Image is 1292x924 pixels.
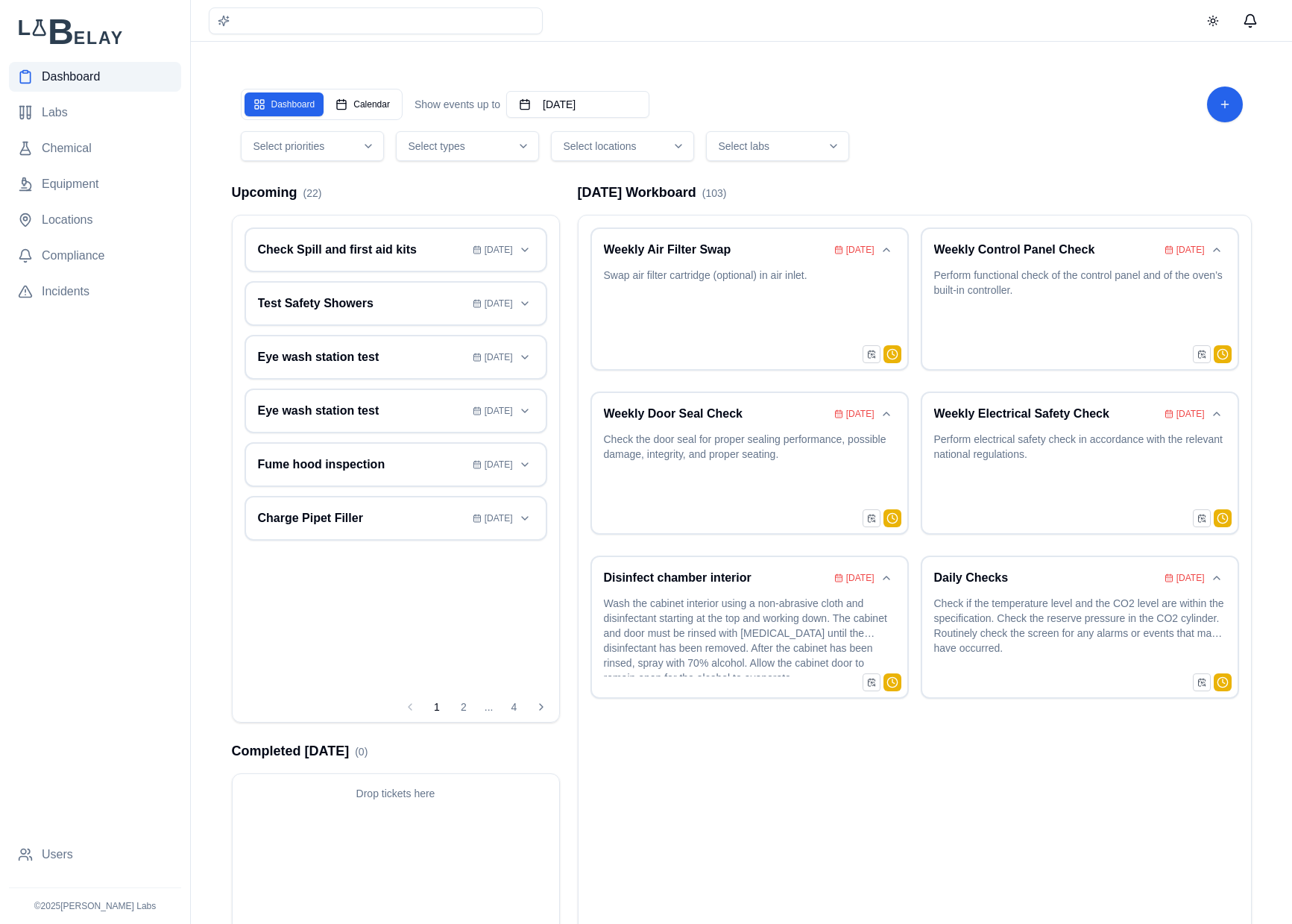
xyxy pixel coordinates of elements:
[258,348,467,366] h3: Eye wash station test
[232,741,368,761] h2: Completed [DATE]
[396,131,539,161] button: Select types
[42,139,92,157] span: Chemical
[485,459,513,471] span: [DATE]
[1208,569,1226,587] button: Collapse card
[327,92,399,116] button: Calendar
[485,405,513,417] span: [DATE]
[415,97,500,112] span: Show events up to
[9,133,181,163] a: Chemical
[506,91,649,118] button: [DATE]
[1208,241,1226,259] button: Collapse card
[590,227,909,371] div: Weekly Air Filter Swap[DATE]Collapse cardSwap air filter cartridge (optional) in air inlet.
[921,392,1239,535] div: Weekly Electrical Safety Check[DATE]Collapse cardPerform electrical safety check in accordance wi...
[1176,572,1205,584] span: [DATE]
[258,456,467,474] h3: Fume hood inspection
[604,432,895,512] p: Check the door seal for proper sealing performance, possible damage, integrity, and proper seating.
[1176,244,1205,256] span: [DATE]
[355,746,368,758] span: ( 0 )
[485,244,513,256] span: [DATE]
[9,169,181,199] a: Equipment
[398,695,422,719] button: Previous page
[846,244,875,256] span: [DATE]
[9,98,181,128] a: Labs
[934,268,1226,348] p: Perform functional check of the control panel and of the oven’s built-in controller.
[934,241,1159,259] h3: Weekly Control Panel Check
[846,408,875,420] span: [DATE]
[245,389,547,433] div: Eye wash station test[DATE]Expand card
[877,405,895,423] button: Collapse card
[425,695,449,719] button: 1
[1235,6,1265,36] button: Messages
[9,205,181,235] a: Locations
[258,295,467,312] h3: Test Safety Showers
[921,227,1239,371] div: Weekly Control Panel Check[DATE]Collapse cardPerform functional check of the control panel and of...
[245,92,324,116] button: Dashboard
[590,392,909,535] div: Weekly Door Seal Check[DATE]Collapse cardCheck the door seal for proper sealing performance, poss...
[485,512,513,524] span: [DATE]
[245,442,547,487] div: Fume hood inspection[DATE]Expand card
[551,131,694,161] button: Select locations
[42,104,68,122] span: Labs
[877,241,895,259] button: Collapse card
[1200,7,1226,34] button: Toggle theme
[1176,408,1205,420] span: [DATE]
[42,283,89,301] span: Incidents
[604,405,828,423] h3: Weekly Door Seal Check
[934,405,1159,423] h3: Weekly Electrical Safety Check
[846,572,875,584] span: [DATE]
[590,556,909,699] div: Disinfect chamber interior[DATE]Collapse cardWash the cabinet interior using a non-abrasive cloth...
[241,131,384,161] button: Select priorities
[516,241,534,259] button: Expand card
[42,846,73,864] span: Users
[529,695,553,719] button: Next page
[921,556,1239,699] div: Daily Checks[DATE]Collapse cardCheck if the temperature level and the CO2 level are within the sp...
[479,701,500,713] span: ...
[42,211,93,229] span: Locations
[516,402,534,420] button: Expand card
[706,131,849,161] button: Select labs
[245,281,547,326] div: Test Safety Showers[DATE]Expand card
[934,569,1159,587] h3: Daily Checks
[9,840,181,870] a: Users
[604,596,895,676] p: Wash the cabinet interior using a non-abrasive cloth and disinfectant starting at the top and wor...
[702,187,727,199] span: ( 103 )
[934,432,1226,512] p: Perform electrical safety check in accordance with the relevant national regulations.
[9,18,181,44] img: Lab Belay Logo
[245,496,547,541] div: Charge Pipet Filler[DATE]Expand card
[604,268,895,348] p: Swap air filter cartridge (optional) in air inlet.
[877,569,895,587] button: Collapse card
[258,509,467,527] h3: Charge Pipet Filler
[9,900,181,912] p: © 2025 [PERSON_NAME] Labs
[1207,87,1243,122] button: Add Task
[232,182,322,203] h2: Upcoming
[9,277,181,307] a: Incidents
[516,509,534,527] button: Expand card
[9,62,181,92] a: Dashboard
[258,241,467,259] h3: Check Spill and first aid kits
[258,402,467,420] h3: Eye wash station test
[42,247,104,265] span: Compliance
[1208,405,1226,423] button: Collapse card
[245,227,547,272] div: Check Spill and first aid kits[DATE]Expand card
[516,295,534,312] button: Expand card
[409,139,465,154] span: Select types
[516,348,534,366] button: Expand card
[516,456,534,474] button: Expand card
[502,695,526,719] button: 4
[485,298,513,309] span: [DATE]
[485,351,513,363] span: [DATE]
[245,335,547,380] div: Eye wash station test[DATE]Expand card
[42,68,100,86] span: Dashboard
[303,187,322,199] span: ( 22 )
[719,139,769,154] span: Select labs
[604,241,828,259] h3: Weekly Air Filter Swap
[245,786,547,801] p: Drop tickets here
[604,569,828,587] h3: Disinfect chamber interior
[9,241,181,271] a: Compliance
[452,695,476,719] button: 2
[934,596,1226,676] p: Check if the temperature level and the CO2 level are within the specification. Check the reserve ...
[42,175,99,193] span: Equipment
[578,182,727,203] h2: [DATE] Workboard
[253,139,325,154] span: Select priorities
